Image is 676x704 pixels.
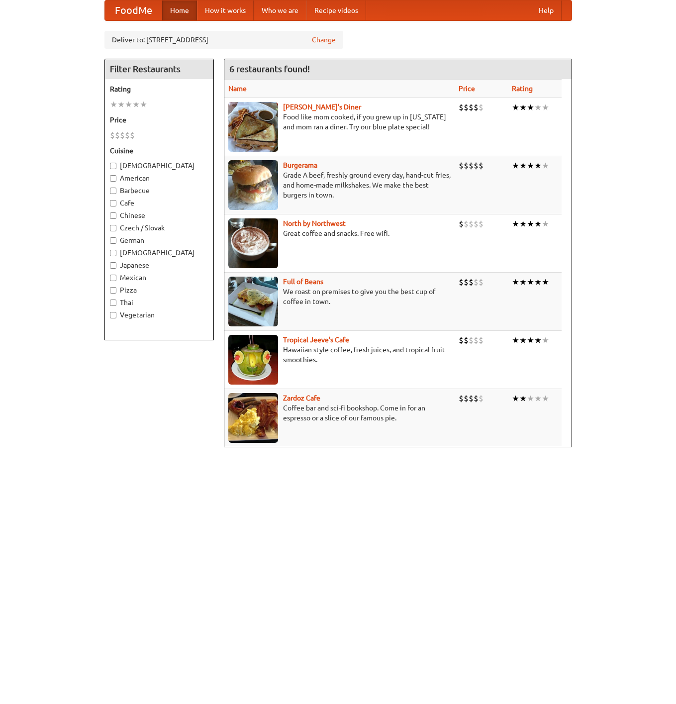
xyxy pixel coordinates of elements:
[459,85,475,93] a: Price
[519,277,527,288] li: ★
[110,161,208,171] label: [DEMOGRAPHIC_DATA]
[542,393,549,404] li: ★
[197,0,254,20] a: How it works
[512,218,519,229] li: ★
[110,175,116,182] input: American
[531,0,562,20] a: Help
[534,335,542,346] li: ★
[479,102,483,113] li: $
[110,225,116,231] input: Czech / Slovak
[283,219,346,227] b: North by Northwest
[464,218,469,229] li: $
[542,218,549,229] li: ★
[110,312,116,318] input: Vegetarian
[469,393,474,404] li: $
[228,393,278,443] img: zardoz.jpg
[479,160,483,171] li: $
[110,84,208,94] h5: Rating
[459,393,464,404] li: $
[104,31,343,49] div: Deliver to: [STREET_ADDRESS]
[125,130,130,141] li: $
[110,188,116,194] input: Barbecue
[512,85,533,93] a: Rating
[474,393,479,404] li: $
[283,394,320,402] a: Zardoz Cafe
[110,210,208,220] label: Chinese
[110,235,208,245] label: German
[283,161,317,169] a: Burgerama
[283,103,361,111] a: [PERSON_NAME]'s Diner
[130,130,135,141] li: $
[132,99,140,110] li: ★
[228,228,451,238] p: Great coffee and snacks. Free wifi.
[117,99,125,110] li: ★
[534,102,542,113] li: ★
[228,218,278,268] img: north.jpg
[140,99,147,110] li: ★
[228,170,451,200] p: Grade A beef, freshly ground every day, hand-cut fries, and home-made milkshakes. We make the bes...
[527,218,534,229] li: ★
[110,250,116,256] input: [DEMOGRAPHIC_DATA]
[474,160,479,171] li: $
[228,287,451,306] p: We roast on premises to give you the best cup of coffee in town.
[229,64,310,74] ng-pluralize: 6 restaurants found!
[542,160,549,171] li: ★
[105,0,162,20] a: FoodMe
[283,278,323,286] b: Full of Beans
[110,200,116,206] input: Cafe
[459,160,464,171] li: $
[459,335,464,346] li: $
[110,146,208,156] h5: Cuisine
[542,102,549,113] li: ★
[512,160,519,171] li: ★
[527,277,534,288] li: ★
[527,102,534,113] li: ★
[110,237,116,244] input: German
[479,335,483,346] li: $
[120,130,125,141] li: $
[474,335,479,346] li: $
[469,160,474,171] li: $
[527,335,534,346] li: ★
[228,277,278,326] img: beans.jpg
[512,393,519,404] li: ★
[469,102,474,113] li: $
[479,393,483,404] li: $
[519,335,527,346] li: ★
[228,335,278,385] img: jeeves.jpg
[464,393,469,404] li: $
[254,0,306,20] a: Who we are
[464,335,469,346] li: $
[527,160,534,171] li: ★
[110,298,208,307] label: Thai
[534,277,542,288] li: ★
[519,102,527,113] li: ★
[105,59,213,79] h4: Filter Restaurants
[519,393,527,404] li: ★
[512,102,519,113] li: ★
[306,0,366,20] a: Recipe videos
[125,99,132,110] li: ★
[228,85,247,93] a: Name
[459,277,464,288] li: $
[110,262,116,269] input: Japanese
[110,285,208,295] label: Pizza
[110,186,208,196] label: Barbecue
[474,102,479,113] li: $
[110,275,116,281] input: Mexican
[228,160,278,210] img: burgerama.jpg
[283,336,349,344] a: Tropical Jeeve's Cafe
[110,163,116,169] input: [DEMOGRAPHIC_DATA]
[512,335,519,346] li: ★
[474,218,479,229] li: $
[110,248,208,258] label: [DEMOGRAPHIC_DATA]
[459,102,464,113] li: $
[110,287,116,294] input: Pizza
[228,112,451,132] p: Food like mom cooked, if you grew up in [US_STATE] and mom ran a diner. Try our blue plate special!
[110,273,208,283] label: Mexican
[474,277,479,288] li: $
[228,345,451,365] p: Hawaiian style coffee, fresh juices, and tropical fruit smoothies.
